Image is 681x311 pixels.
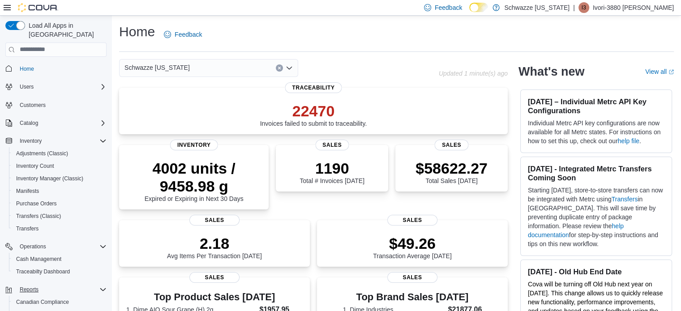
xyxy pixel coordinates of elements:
[2,98,110,111] button: Customers
[167,234,262,252] p: 2.18
[16,241,50,252] button: Operations
[124,62,190,73] span: Schwazze [US_STATE]
[528,119,664,145] p: Individual Metrc API key configurations are now available for all Metrc states. For instructions ...
[300,159,364,184] div: Total # Invoices [DATE]
[415,159,488,184] div: Total Sales [DATE]
[13,148,107,159] span: Adjustments (Classic)
[16,150,68,157] span: Adjustments (Classic)
[13,266,107,277] span: Traceabilty Dashboard
[20,243,46,250] span: Operations
[167,234,262,260] div: Avg Items Per Transaction [DATE]
[16,100,49,111] a: Customers
[435,3,462,12] span: Feedback
[13,161,107,171] span: Inventory Count
[13,266,73,277] a: Traceabilty Dashboard
[16,298,69,306] span: Canadian Compliance
[16,213,61,220] span: Transfers (Classic)
[16,118,107,128] span: Catalog
[415,159,488,177] p: $58622.27
[16,225,39,232] span: Transfers
[9,253,110,265] button: Cash Management
[189,272,240,283] span: Sales
[373,234,452,260] div: Transaction Average [DATE]
[25,21,107,39] span: Load All Apps in [GEOGRAPHIC_DATA]
[160,26,206,43] a: Feedback
[286,64,293,72] button: Open list of options
[9,265,110,278] button: Traceabilty Dashboard
[20,83,34,90] span: Users
[13,173,107,184] span: Inventory Manager (Classic)
[16,63,107,74] span: Home
[20,286,39,293] span: Reports
[20,65,34,72] span: Home
[9,160,110,172] button: Inventory Count
[645,68,674,75] a: View allExternal link
[528,222,624,239] a: help documentation
[13,173,87,184] a: Inventory Manager (Classic)
[285,82,342,93] span: Traceability
[9,197,110,210] button: Purchase Orders
[578,2,589,13] div: Ivori-3880 Johnson
[18,3,58,12] img: Cova
[373,234,452,252] p: $49.26
[170,140,218,150] span: Inventory
[20,102,46,109] span: Customers
[20,137,42,145] span: Inventory
[9,185,110,197] button: Manifests
[435,140,468,150] span: Sales
[13,198,60,209] a: Purchase Orders
[13,148,72,159] a: Adjustments (Classic)
[2,240,110,253] button: Operations
[16,118,42,128] button: Catalog
[16,187,39,195] span: Manifests
[469,3,488,12] input: Dark Mode
[439,70,508,77] p: Updated 1 minute(s) ago
[618,137,639,145] a: help file
[175,30,202,39] span: Feedback
[16,268,70,275] span: Traceabilty Dashboard
[13,198,107,209] span: Purchase Orders
[9,172,110,185] button: Inventory Manager (Classic)
[13,297,73,307] a: Canadian Compliance
[2,81,110,93] button: Users
[16,241,107,252] span: Operations
[119,23,155,41] h1: Home
[573,2,575,13] p: |
[2,62,110,75] button: Home
[343,292,482,302] h3: Top Brand Sales [DATE]
[260,102,367,127] div: Invoices failed to submit to traceability.
[16,162,54,170] span: Inventory Count
[13,186,43,196] a: Manifests
[13,223,42,234] a: Transfers
[126,292,303,302] h3: Top Product Sales [DATE]
[260,102,367,120] p: 22470
[276,64,283,72] button: Clear input
[189,215,240,226] span: Sales
[16,136,107,146] span: Inventory
[16,81,107,92] span: Users
[504,2,570,13] p: Schwazze [US_STATE]
[528,267,664,276] h3: [DATE] - Old Hub End Date
[582,2,586,13] span: I3
[9,147,110,160] button: Adjustments (Classic)
[9,222,110,235] button: Transfers
[16,175,83,182] span: Inventory Manager (Classic)
[13,186,107,196] span: Manifests
[300,159,364,177] p: 1190
[13,254,65,264] a: Cash Management
[16,64,38,74] a: Home
[315,140,349,150] span: Sales
[16,81,37,92] button: Users
[16,284,42,295] button: Reports
[13,297,107,307] span: Canadian Compliance
[13,223,107,234] span: Transfers
[528,186,664,248] p: Starting [DATE], store-to-store transfers can now be integrated with Metrc using in [GEOGRAPHIC_D...
[9,210,110,222] button: Transfers (Classic)
[16,200,57,207] span: Purchase Orders
[13,211,107,222] span: Transfers (Classic)
[528,97,664,115] h3: [DATE] – Individual Metrc API Key Configurations
[20,119,38,127] span: Catalog
[13,254,107,264] span: Cash Management
[518,64,584,79] h2: What's new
